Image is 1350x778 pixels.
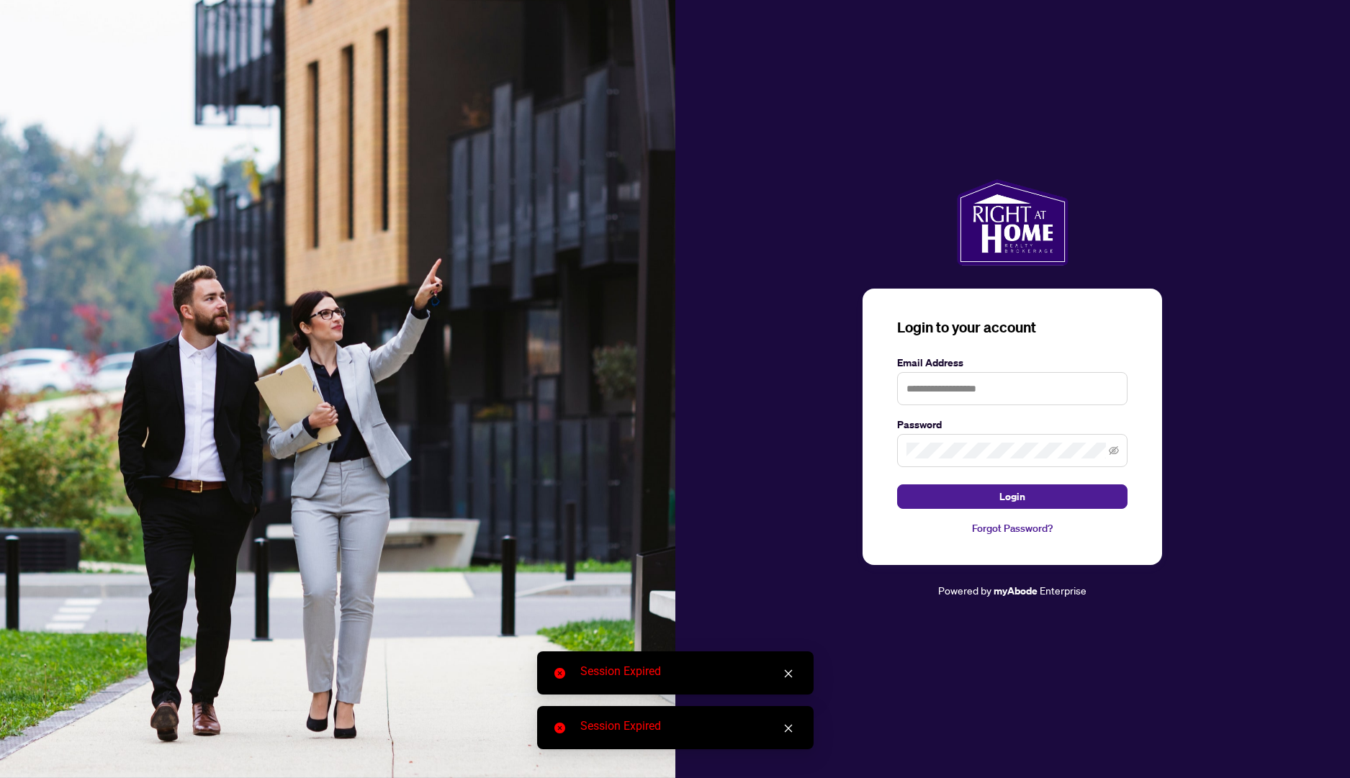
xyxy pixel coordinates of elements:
label: Email Address [897,355,1128,371]
span: Login [999,485,1025,508]
button: Login [897,484,1128,509]
label: Password [897,417,1128,433]
span: eye-invisible [1109,445,1119,456]
span: close-circle [554,668,565,679]
a: myAbode [994,583,1038,599]
span: close [783,723,793,733]
a: Close [780,666,796,682]
div: Session Expired [580,718,796,735]
span: Powered by [938,584,991,597]
span: close-circle [554,723,565,733]
a: Forgot Password? [897,520,1128,536]
span: Enterprise [1040,584,1086,597]
h3: Login to your account [897,317,1128,338]
div: Session Expired [580,663,796,680]
span: close [783,669,793,679]
a: Close [780,720,796,736]
img: ma-logo [957,179,1068,266]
